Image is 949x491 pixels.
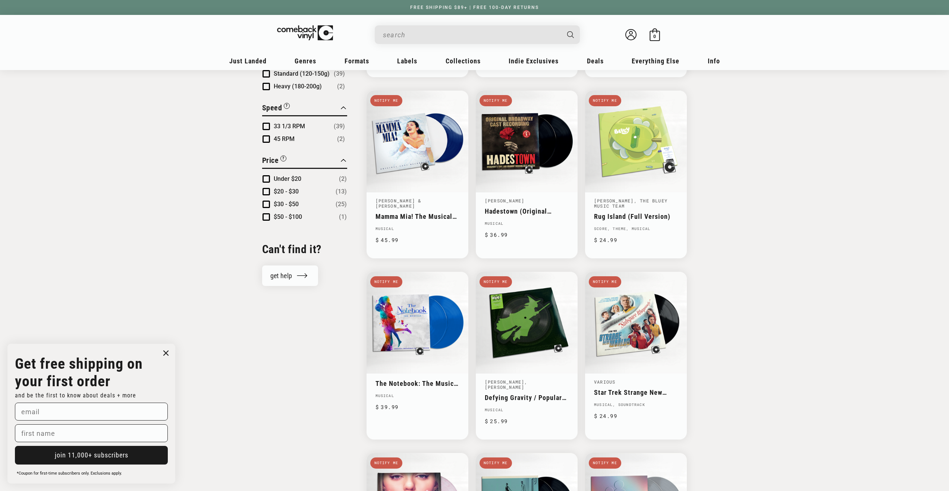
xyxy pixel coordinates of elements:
a: Mamma Mia! The Musical Based On The Songs Of ABBA (Original Cast Recording) [375,213,459,220]
a: [PERSON_NAME] [485,379,525,385]
span: Info [708,57,720,65]
button: Filter by Speed [262,102,290,115]
a: [PERSON_NAME] [485,198,525,204]
span: Everything Else [632,57,679,65]
span: Number of products: (1) [339,213,347,221]
span: Deals [587,57,604,65]
a: [PERSON_NAME] [594,198,634,204]
input: email [15,403,168,421]
span: and be the first to know about deals + more [15,392,136,399]
button: Filter by Price [262,155,287,168]
input: first name [15,424,168,442]
span: Number of products: (39) [334,69,345,78]
span: Labels [397,57,417,65]
a: , The Bluey Music Team [594,198,667,209]
input: When autocomplete results are available use up and down arrows to review and enter to select [383,27,560,43]
a: FREE SHIPPING $89+ | FREE 100-DAY RETURNS [403,5,546,10]
span: 0 [653,34,656,39]
span: 45 RPM [274,135,295,142]
h2: Can't find it? [262,242,347,256]
a: Various [594,379,615,385]
span: *Coupon for first-time subscribers only. Exclusions apply. [17,471,122,476]
span: $20 - $30 [274,188,299,195]
span: Number of products: (2) [337,135,345,144]
span: $50 - $100 [274,213,302,220]
a: , [PERSON_NAME] [485,379,528,390]
a: [PERSON_NAME] & [PERSON_NAME] [375,198,421,209]
a: Rug Island (Full Version) [594,213,678,220]
button: Close dialog [160,347,172,359]
span: Formats [345,57,369,65]
div: Search [375,25,580,44]
button: Search [560,25,581,44]
button: join 11,000+ subscribers [15,446,168,465]
a: The Notebook: The Musical (Original Broadway Cast Recording) [375,380,459,387]
a: Defying Gravity / Popular (From Wicked) [485,394,569,402]
span: Collections [446,57,481,65]
span: Number of products: (25) [336,200,347,209]
span: Under $20 [274,175,301,182]
span: Genres [295,57,316,65]
strong: Get free shipping on your first order [15,355,143,390]
span: $30 - $50 [274,201,299,208]
a: Hadestown (Original Broadway Cast Recording) [485,207,569,215]
a: get help [262,265,318,286]
span: 33 1/3 RPM [274,123,305,130]
span: Number of products: (2) [337,82,345,91]
span: Indie Exclusives [509,57,559,65]
span: Number of products: (13) [336,187,347,196]
span: Price [262,156,279,165]
a: Star Trek Strange New Worlds Season 2 - Subspace Rhapsody (Original Series Soundtrack) [594,388,678,396]
span: Number of products: (2) [339,174,347,183]
span: Heavy (180-200g) [274,83,322,90]
span: Just Landed [229,57,267,65]
span: Speed [262,103,282,112]
span: Number of products: (39) [334,122,345,131]
span: Standard (120-150g) [274,70,330,77]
